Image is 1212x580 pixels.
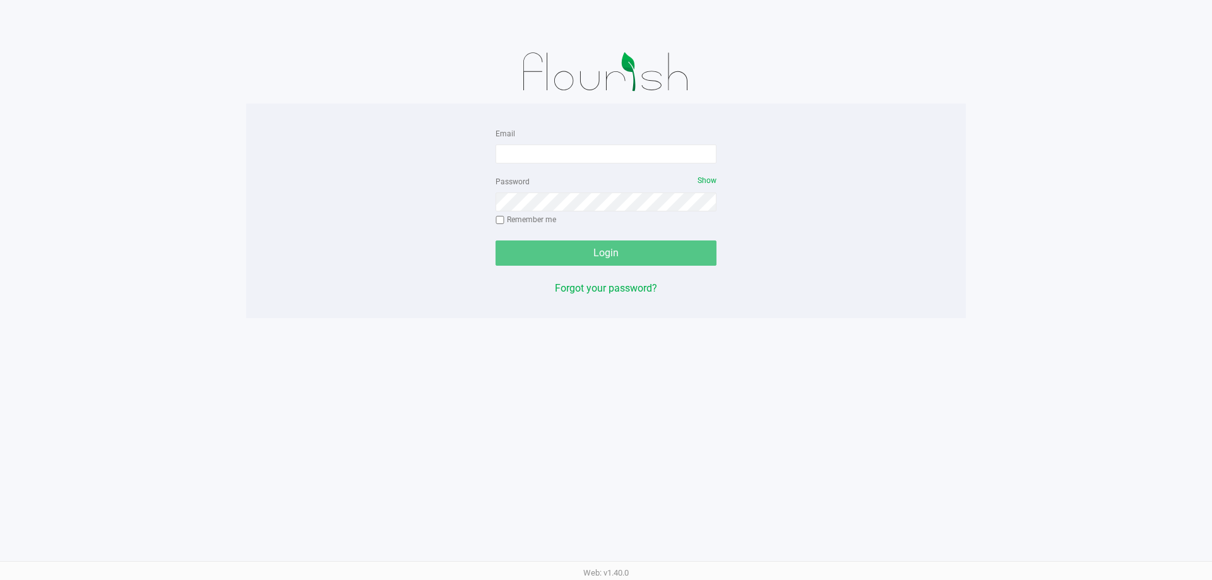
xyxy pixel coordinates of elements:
button: Forgot your password? [555,281,657,296]
label: Remember me [496,214,556,225]
span: Show [698,176,716,185]
span: Web: v1.40.0 [583,568,629,577]
input: Remember me [496,216,504,225]
label: Password [496,176,530,187]
label: Email [496,128,515,139]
